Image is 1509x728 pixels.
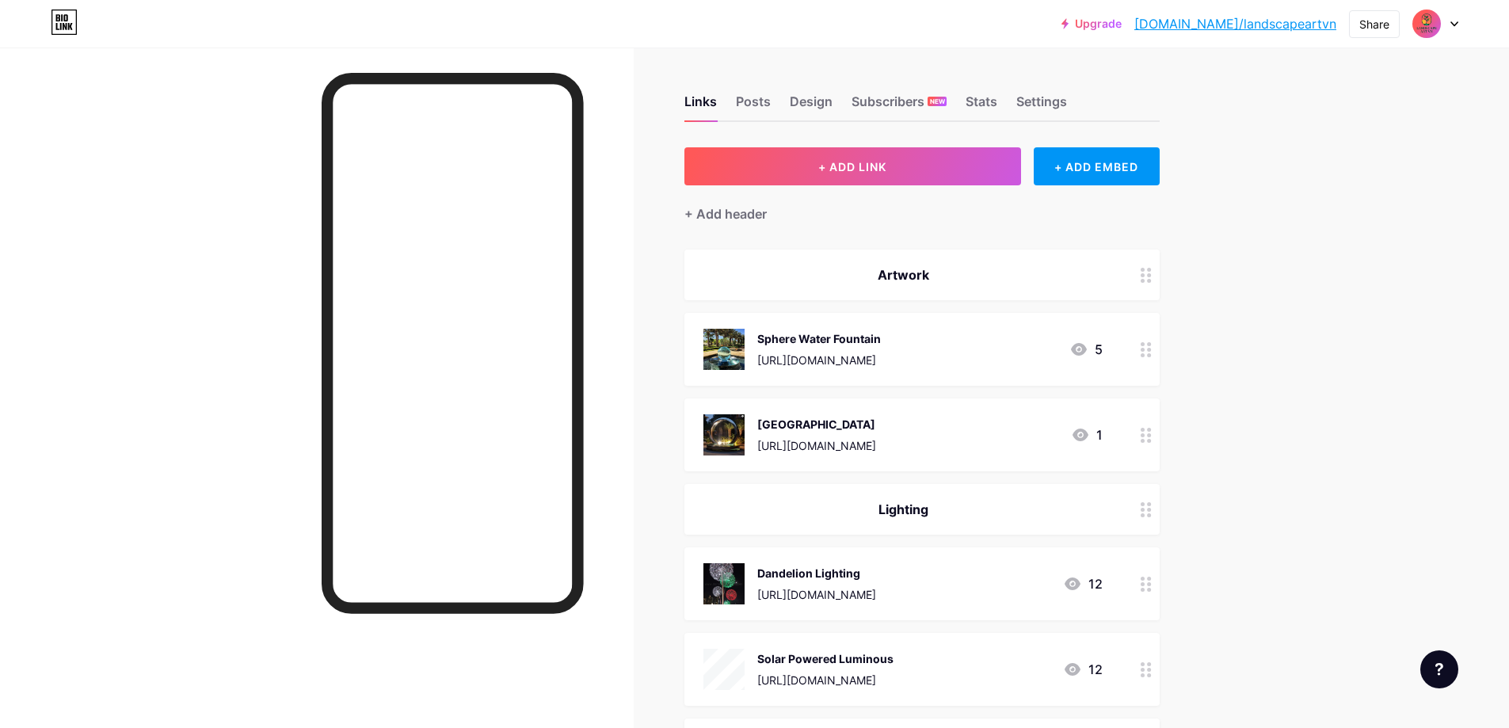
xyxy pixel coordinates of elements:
[757,352,881,368] div: [URL][DOMAIN_NAME]
[790,92,833,120] div: Design
[684,204,767,223] div: + Add header
[1359,16,1389,32] div: Share
[703,265,1103,284] div: Artwork
[703,563,745,604] img: Dandelion Lighting
[1061,17,1122,30] a: Upgrade
[1412,9,1442,39] img: landscapeartvn
[1063,660,1103,679] div: 12
[757,586,876,603] div: [URL][DOMAIN_NAME]
[1071,425,1103,444] div: 1
[684,92,717,120] div: Links
[852,92,947,120] div: Subscribers
[703,329,745,370] img: Sphere Water Fountain
[736,92,771,120] div: Posts
[930,97,945,106] span: NEW
[1034,147,1160,185] div: + ADD EMBED
[818,160,886,173] span: + ADD LINK
[1016,92,1067,120] div: Settings
[757,650,894,667] div: Solar Powered Luminous
[757,437,876,454] div: [URL][DOMAIN_NAME]
[757,565,876,581] div: Dandelion Lighting
[703,500,1103,519] div: Lighting
[757,416,876,433] div: [GEOGRAPHIC_DATA]
[757,330,881,347] div: Sphere Water Fountain
[1134,14,1336,33] a: [DOMAIN_NAME]/landscapeartvn
[684,147,1021,185] button: + ADD LINK
[966,92,997,120] div: Stats
[703,414,745,455] img: Moon Gate Fountain
[757,672,894,688] div: [URL][DOMAIN_NAME]
[1069,340,1103,359] div: 5
[1063,574,1103,593] div: 12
